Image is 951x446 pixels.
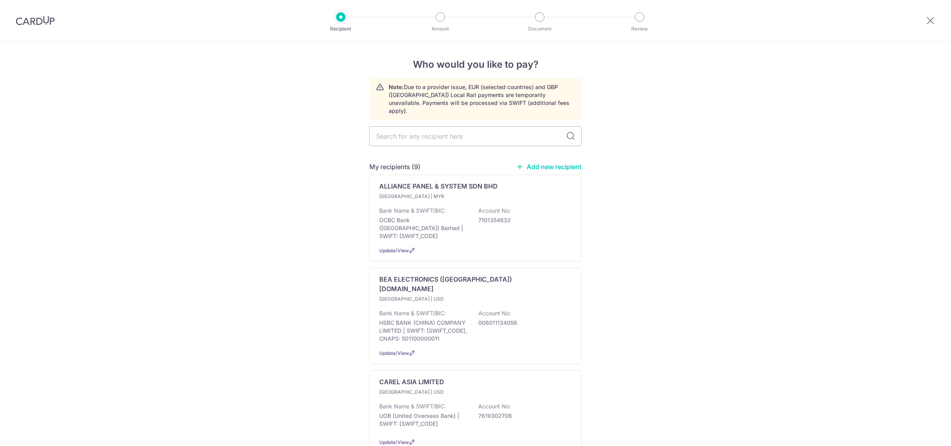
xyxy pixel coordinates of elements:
[478,207,511,215] p: Account No:
[379,248,409,253] a: Update/View
[379,350,409,356] a: Update/View
[379,181,498,191] p: ALLIANCE PANEL & SYSTEM SDN BHD
[478,309,511,317] p: Account No:
[510,25,569,33] p: Document
[610,25,669,33] p: Review
[379,377,444,387] p: CAREL ASIA LIMITED
[379,193,473,200] p: [GEOGRAPHIC_DATA] | MYR
[379,388,473,396] p: [GEOGRAPHIC_DATA] | USD
[379,216,468,240] p: OCBC Bank ([GEOGRAPHIC_DATA]) Berhad | SWIFT: [SWIFT_CODE]
[379,309,446,317] p: Bank Name & SWIFT/BIC:
[379,319,468,343] p: HSBC BANK (CHINA) COMPANY LIMITED | SWIFT: [SWIFT_CODE], CNAPS: 501100000011
[411,25,470,33] p: Amount
[379,295,473,303] p: [GEOGRAPHIC_DATA] | USD
[369,126,582,146] input: Search for any recipient here
[389,83,575,115] p: Due to a provider issue, EUR (selected countries) and GBP ([GEOGRAPHIC_DATA]) Local Rail payments...
[379,402,446,410] p: Bank Name & SWIFT/BIC:
[478,402,511,410] p: Account No:
[516,163,582,171] a: Add new recipient
[369,162,420,172] h5: My recipients (9)
[16,16,55,25] img: CardUp
[379,439,409,445] a: Update/View
[478,216,567,224] p: 7101354832
[311,25,370,33] p: Recipient
[369,57,582,72] h4: Who would you like to pay?
[478,319,567,327] p: 006011134056
[379,412,468,428] p: UOB (United Overseas Bank) | SWIFT: [SWIFT_CODE]
[379,274,562,294] p: BEA ELECTRONICS ([GEOGRAPHIC_DATA]) [DOMAIN_NAME]
[389,84,404,90] strong: Note:
[379,207,446,215] p: Bank Name & SWIFT/BIC:
[478,412,567,420] p: 7619302706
